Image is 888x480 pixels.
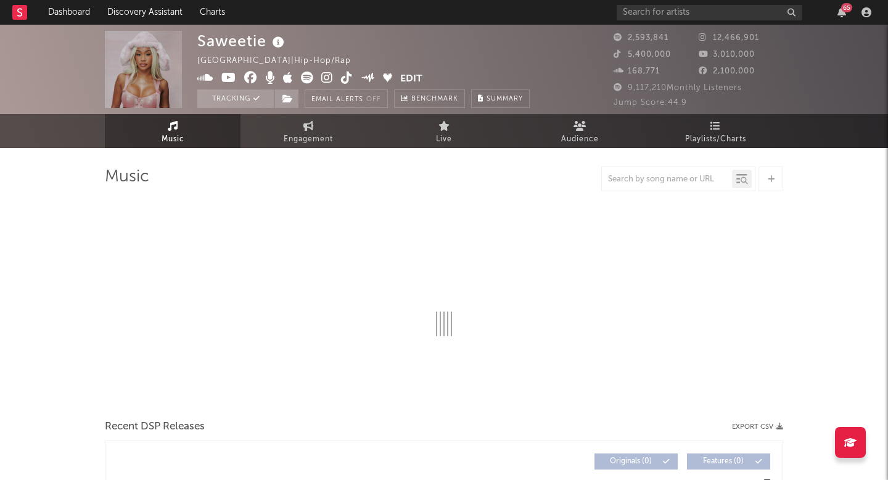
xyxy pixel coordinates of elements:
[376,114,512,148] a: Live
[647,114,783,148] a: Playlists/Charts
[602,175,732,184] input: Search by song name or URL
[837,7,846,17] button: 65
[732,423,783,431] button: Export CSV
[699,51,755,59] span: 3,010,000
[105,114,240,148] a: Music
[512,114,647,148] a: Audience
[614,34,668,42] span: 2,593,841
[594,453,678,470] button: Originals(0)
[400,72,422,87] button: Edit
[436,132,452,147] span: Live
[617,5,802,20] input: Search for artists
[687,453,770,470] button: Features(0)
[614,84,742,92] span: 9,117,210 Monthly Listeners
[841,3,852,12] div: 65
[699,34,759,42] span: 12,466,901
[240,114,376,148] a: Engagement
[487,96,523,102] span: Summary
[366,96,381,103] em: Off
[411,92,458,107] span: Benchmark
[105,420,205,434] span: Recent DSP Releases
[394,89,465,108] a: Benchmark
[699,67,755,75] span: 2,100,000
[197,89,274,108] button: Tracking
[197,54,365,68] div: [GEOGRAPHIC_DATA] | Hip-Hop/Rap
[695,458,752,465] span: Features ( 0 )
[614,67,660,75] span: 168,771
[197,31,287,51] div: Saweetie
[561,132,599,147] span: Audience
[685,132,746,147] span: Playlists/Charts
[614,99,687,107] span: Jump Score: 44.9
[602,458,659,465] span: Originals ( 0 )
[284,132,333,147] span: Engagement
[614,51,671,59] span: 5,400,000
[471,89,530,108] button: Summary
[305,89,388,108] button: Email AlertsOff
[162,132,184,147] span: Music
